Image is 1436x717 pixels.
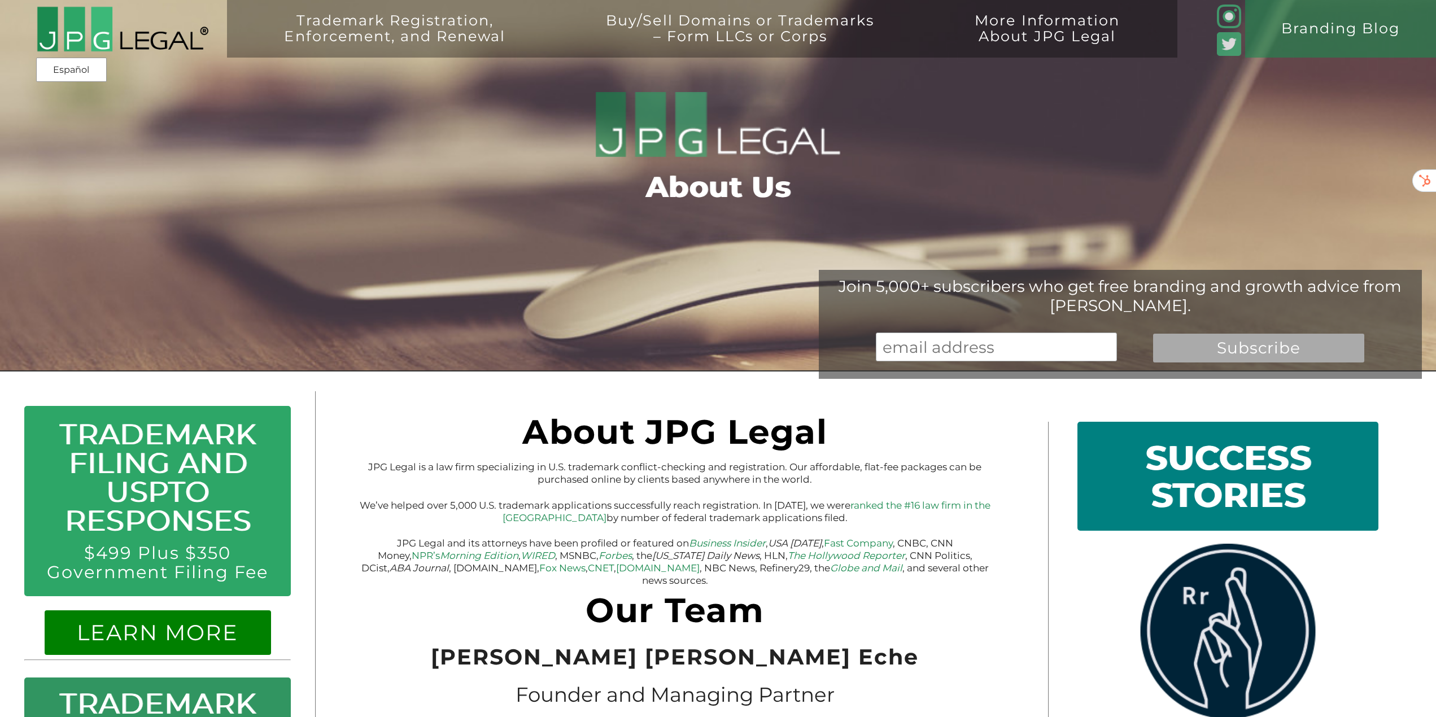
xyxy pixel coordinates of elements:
em: Morning Edition [440,550,518,561]
em: [US_STATE] Daily News [652,550,760,561]
a: More InformationAbout JPG Legal [932,12,1163,70]
a: NPR’sMorning Edition [412,550,518,561]
h1: SUCCESS STORIES [1092,436,1364,516]
img: Twitter_Social_Icon_Rounded_Square_Color-mid-green3-90.png [1217,32,1241,56]
a: Buy/Sell Domains or Trademarks– Form LLCs or Corps [563,12,918,70]
h1: Our Team [359,600,991,626]
p: JPG Legal and its attorneys have been profiled or featured on , , , CNBC, CNN Money, , , MSNBC, ,... [359,537,991,587]
a: $499 Plus $350 Government Filing Fee [47,542,268,583]
a: Fast Company [824,537,893,549]
p: JPG Legal is a law firm specializing in U.S. trademark conflict-checking and registration. Our af... [359,461,991,486]
span: [PERSON_NAME] [PERSON_NAME] Eche [431,644,919,670]
input: Subscribe [1153,334,1364,362]
a: ranked the #16 law firm in the [GEOGRAPHIC_DATA] [503,500,990,523]
p: We’ve helped over 5,000 U.S. trademark applications successfully reach registration. In [DATE], w... [359,499,991,524]
a: Español [40,60,103,80]
img: glyph-logo_May2016-green3-90.png [1217,5,1241,28]
a: WIRED [521,550,555,561]
input: email address [876,333,1117,361]
h1: About JPG Legal [359,422,991,448]
a: LEARN MORE [77,619,238,646]
a: Trademark Filing and USPTO Responses [59,417,256,538]
div: Join 5,000+ subscribers who get free branding and growth advice from [PERSON_NAME]. [819,277,1422,315]
img: 2016-logo-black-letters-3-r.png [36,6,208,53]
span: Founder and Managing Partner [516,683,835,707]
a: [DOMAIN_NAME] [616,562,700,574]
em: USA [DATE] [768,537,822,549]
a: Business Insider [689,537,766,549]
a: Trademark Registration,Enforcement, and Renewal [241,12,548,70]
a: Forbes [599,550,632,561]
a: CNET [588,562,614,574]
a: Globe and Mail [830,562,902,574]
a: The Hollywood Reporter [788,550,905,561]
em: ABA Journal [390,562,449,574]
a: Fox News [539,562,586,574]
